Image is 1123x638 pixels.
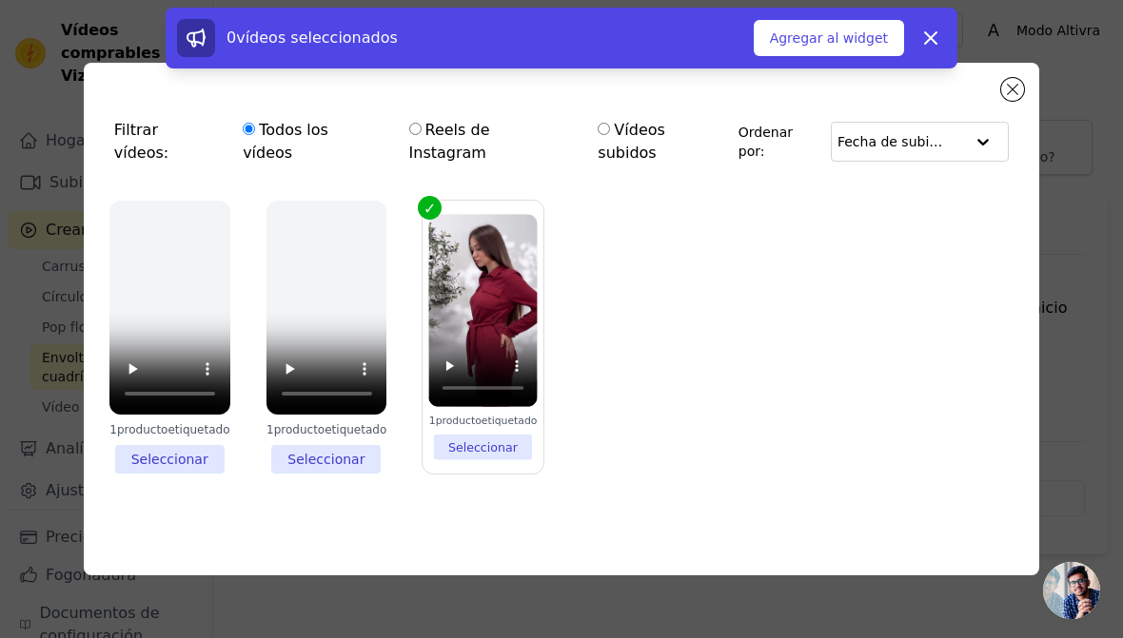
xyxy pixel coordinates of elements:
[770,30,888,46] font: Agregar al widget
[429,415,436,427] font: 1
[409,121,490,162] font: Reels de Instagram
[114,121,168,162] font: Filtrar vídeos:
[598,121,665,162] font: Vídeos subidos
[325,423,386,436] font: etiquetado
[266,423,274,436] font: 1
[227,29,236,47] font: 0
[1001,78,1024,101] button: Cerrar modal
[436,415,482,427] font: producto
[117,423,168,436] font: producto
[1043,562,1100,619] a: Chat abierto
[243,121,328,162] font: Todos los vídeos
[109,423,117,436] font: 1
[739,125,793,159] font: Ordenar por:
[274,423,325,436] font: producto
[236,29,398,47] font: vídeos seleccionados
[482,415,538,427] font: etiquetado
[167,423,229,436] font: etiquetado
